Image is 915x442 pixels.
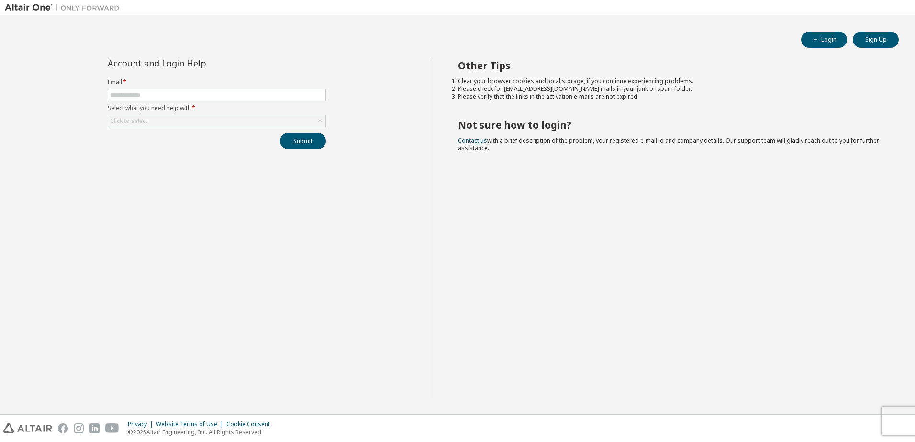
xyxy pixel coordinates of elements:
img: youtube.svg [105,423,119,433]
label: Email [108,78,326,86]
div: Website Terms of Use [156,420,226,428]
a: Contact us [458,136,487,144]
p: © 2025 Altair Engineering, Inc. All Rights Reserved. [128,428,276,436]
img: altair_logo.svg [3,423,52,433]
img: Altair One [5,3,124,12]
div: Click to select [110,117,147,125]
li: Please verify that the links in the activation e-mails are not expired. [458,93,882,100]
img: facebook.svg [58,423,68,433]
span: with a brief description of the problem, your registered e-mail id and company details. Our suppo... [458,136,879,152]
img: linkedin.svg [89,423,100,433]
li: Clear your browser cookies and local storage, if you continue experiencing problems. [458,77,882,85]
div: Privacy [128,420,156,428]
div: Account and Login Help [108,59,282,67]
h2: Other Tips [458,59,882,72]
div: Click to select [108,115,325,127]
button: Login [801,32,847,48]
label: Select what you need help with [108,104,326,112]
div: Cookie Consent [226,420,276,428]
button: Sign Up [853,32,899,48]
li: Please check for [EMAIL_ADDRESS][DOMAIN_NAME] mails in your junk or spam folder. [458,85,882,93]
button: Submit [280,133,326,149]
img: instagram.svg [74,423,84,433]
h2: Not sure how to login? [458,119,882,131]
